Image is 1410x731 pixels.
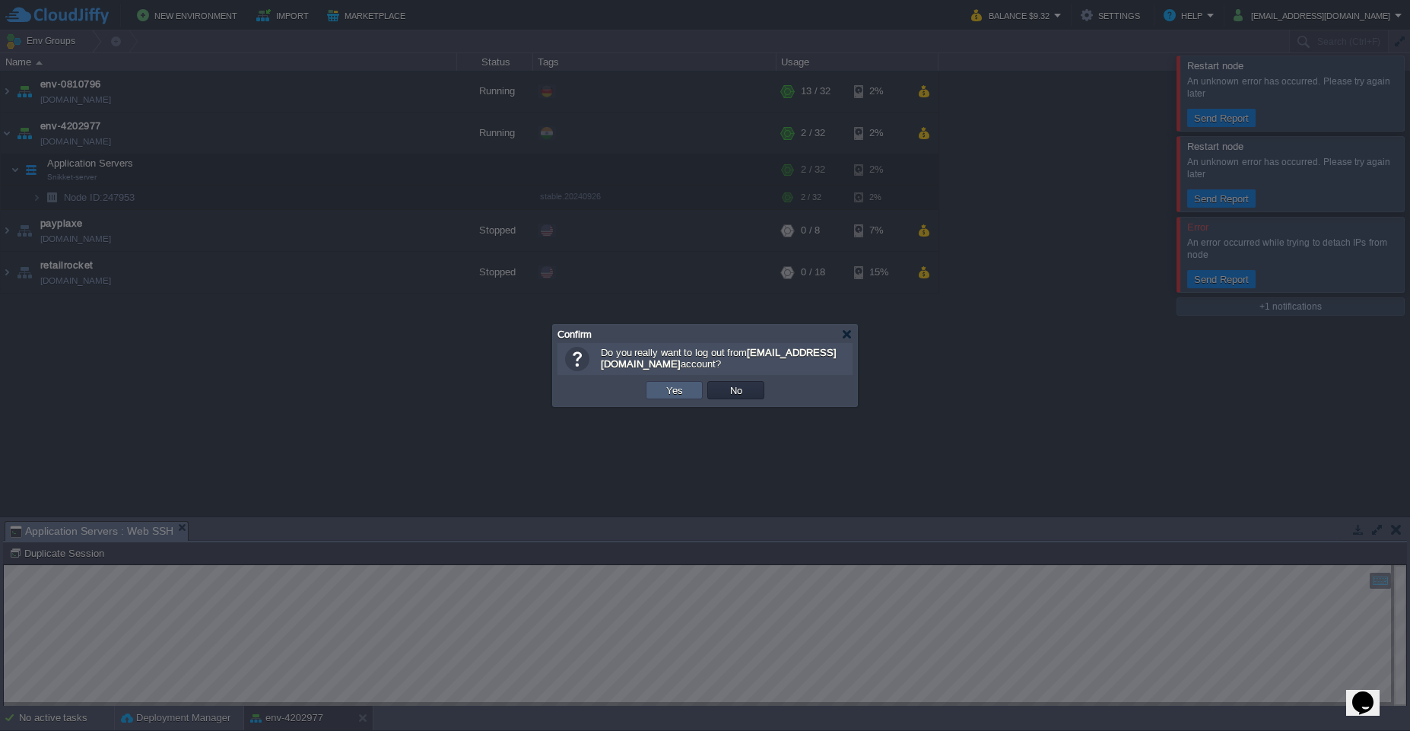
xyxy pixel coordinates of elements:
[601,347,837,370] span: Do you really want to log out from account?
[1346,670,1395,716] iframe: chat widget
[557,329,592,340] span: Confirm
[662,383,688,397] button: Yes
[726,383,747,397] button: No
[601,347,837,370] b: [EMAIL_ADDRESS][DOMAIN_NAME]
